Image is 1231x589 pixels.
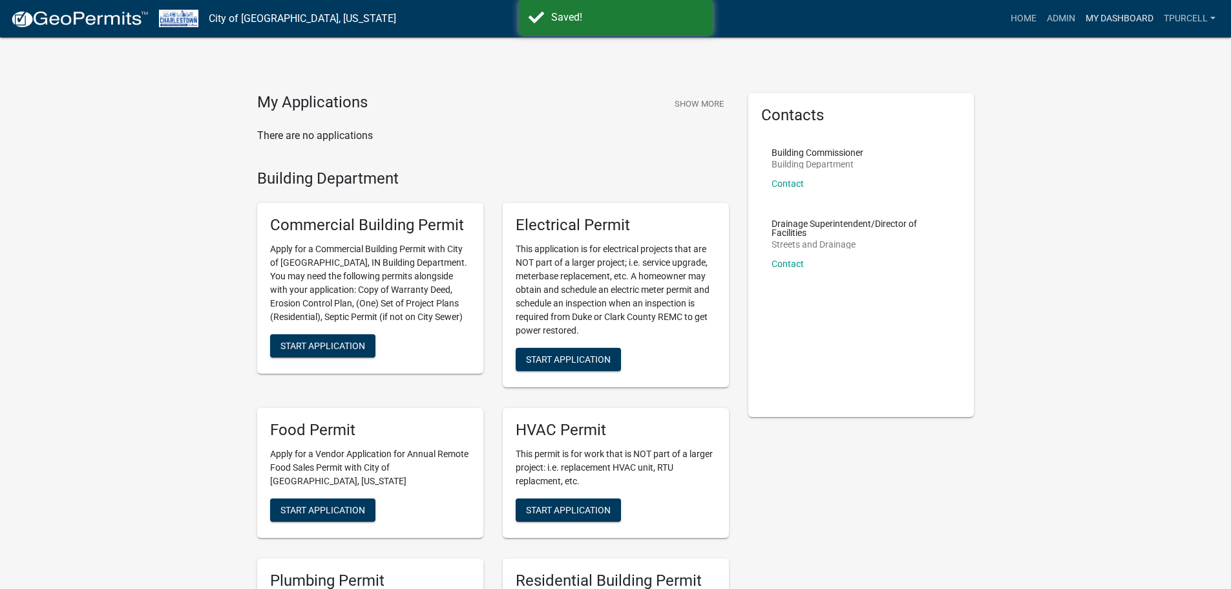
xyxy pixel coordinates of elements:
[772,160,863,169] p: Building Department
[516,348,621,371] button: Start Application
[1042,6,1080,31] a: Admin
[270,447,470,488] p: Apply for a Vendor Application for Annual Remote Food Sales Permit with City of [GEOGRAPHIC_DATA]...
[257,128,729,144] p: There are no applications
[1159,6,1221,31] a: Tpurcell
[1080,6,1159,31] a: My Dashboard
[159,10,198,27] img: City of Charlestown, Indiana
[270,498,375,522] button: Start Application
[270,334,375,358] button: Start Application
[772,259,804,269] a: Contact
[257,169,729,188] h4: Building Department
[270,242,470,324] p: Apply for a Commercial Building Permit with City of [GEOGRAPHIC_DATA], IN Building Department. Yo...
[772,148,863,157] p: Building Commissioner
[1005,6,1042,31] a: Home
[270,216,470,235] h5: Commercial Building Permit
[516,421,716,440] h5: HVAC Permit
[209,8,396,30] a: City of [GEOGRAPHIC_DATA], [US_STATE]
[669,93,729,114] button: Show More
[772,178,804,189] a: Contact
[257,93,368,112] h4: My Applications
[280,504,365,515] span: Start Application
[516,498,621,522] button: Start Application
[761,106,962,125] h5: Contacts
[270,421,470,440] h5: Food Permit
[516,447,716,488] p: This permit is for work that is NOT part of a larger project: i.e. replacement HVAC unit, RTU rep...
[516,242,716,337] p: This application is for electrical projects that are NOT part of a larger project; i.e. service u...
[526,504,611,515] span: Start Application
[280,341,365,351] span: Start Application
[516,216,716,235] h5: Electrical Permit
[526,354,611,365] span: Start Application
[772,219,951,237] p: Drainage Superintendent/Director of Facilities
[772,240,951,249] p: Streets and Drainage
[551,10,703,25] div: Saved!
